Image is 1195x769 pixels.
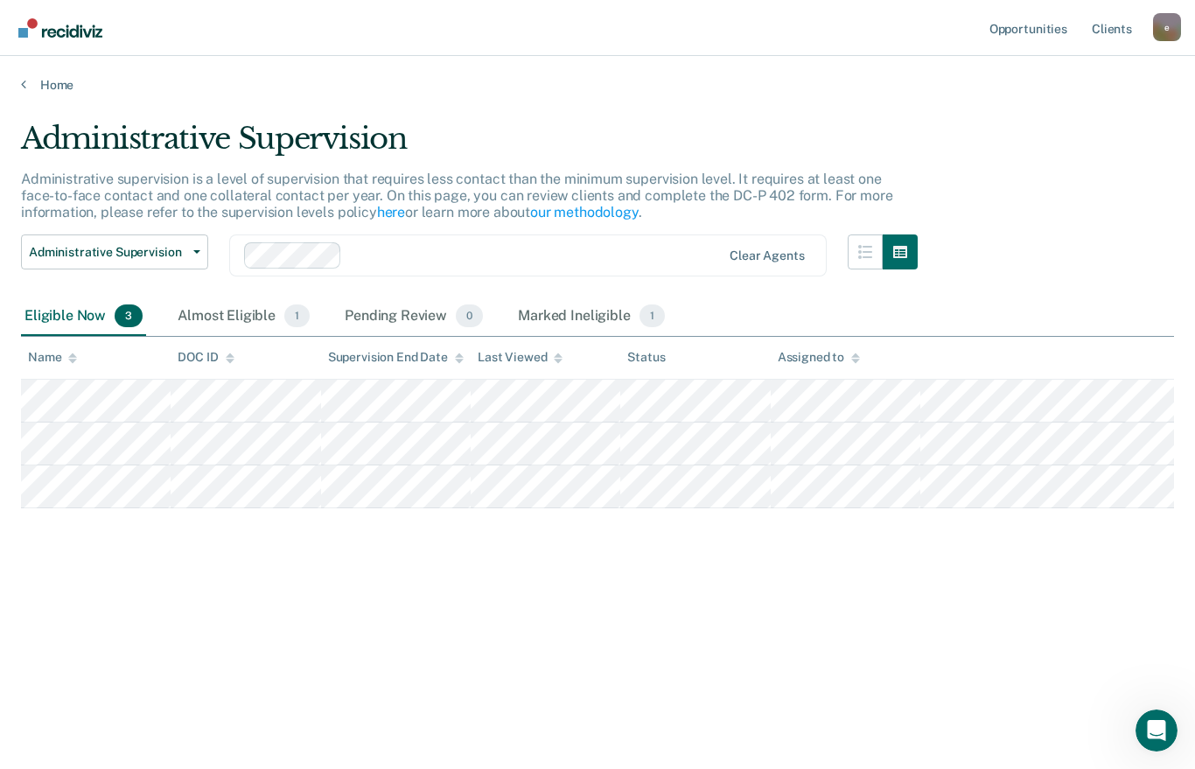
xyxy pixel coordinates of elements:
span: 3 [115,304,143,327]
div: Almost Eligible1 [174,297,313,336]
div: Status [627,350,665,365]
div: Last Viewed [478,350,563,365]
button: Administrative Supervision [21,234,208,269]
div: Supervision End Date [328,350,464,365]
div: Marked Ineligible1 [514,297,668,336]
a: our methodology [530,204,639,220]
div: Administrative Supervision [21,121,918,171]
p: Administrative supervision is a level of supervision that requires less contact than the minimum ... [21,171,892,220]
div: Assigned to [778,350,860,365]
img: Recidiviz [18,18,102,38]
a: Home [21,77,1174,93]
div: Name [28,350,77,365]
span: 1 [284,304,310,327]
button: Profile dropdown button [1153,13,1181,41]
div: Clear agents [730,248,804,263]
div: e [1153,13,1181,41]
div: DOC ID [178,350,234,365]
a: here [377,204,405,220]
span: 1 [639,304,665,327]
div: Pending Review0 [341,297,486,336]
div: Eligible Now3 [21,297,146,336]
span: 0 [456,304,483,327]
iframe: Intercom live chat [1136,710,1178,752]
span: Administrative Supervision [29,245,186,260]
